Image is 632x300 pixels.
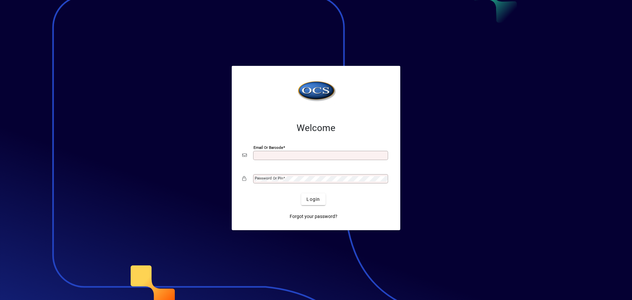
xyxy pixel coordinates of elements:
span: Login [306,196,320,203]
mat-label: Password or Pin [255,176,283,180]
h2: Welcome [242,123,390,134]
mat-label: Email or Barcode [253,145,283,150]
span: Forgot your password? [290,213,337,220]
button: Login [301,193,325,205]
a: Forgot your password? [287,210,340,222]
